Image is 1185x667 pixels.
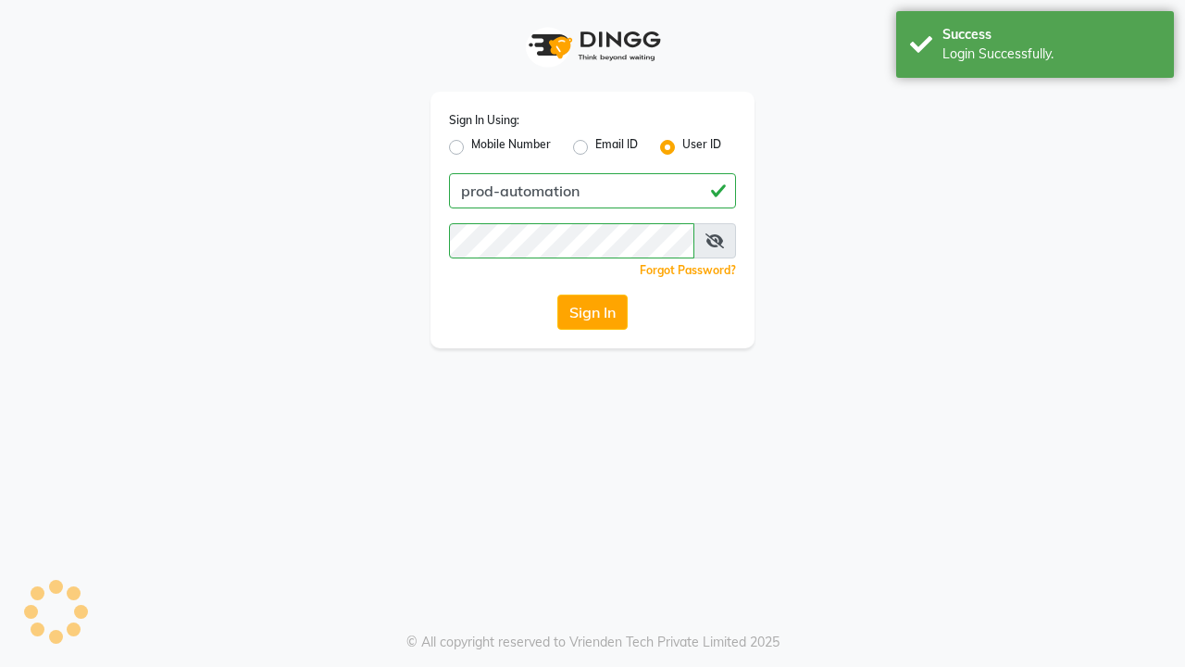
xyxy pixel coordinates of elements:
[942,44,1160,64] div: Login Successfully.
[449,173,736,208] input: Username
[518,19,667,73] img: logo1.svg
[449,112,519,129] label: Sign In Using:
[557,295,628,330] button: Sign In
[640,263,736,277] a: Forgot Password?
[471,136,551,158] label: Mobile Number
[942,25,1160,44] div: Success
[682,136,721,158] label: User ID
[595,136,638,158] label: Email ID
[449,223,694,258] input: Username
